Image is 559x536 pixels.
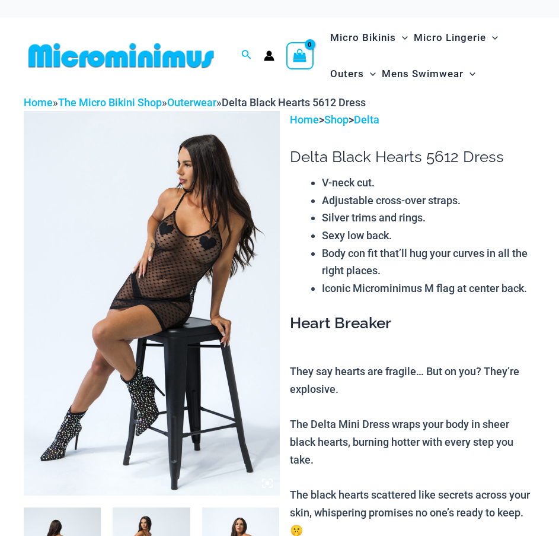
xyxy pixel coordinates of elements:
[396,23,408,53] span: Menu Toggle
[24,42,219,69] img: MM SHOP LOGO FLAT
[322,245,535,280] li: Body con fit that’ll hug your curves in all the right places.
[322,280,535,297] li: Iconic Microminimus M flag at center back.
[327,20,411,56] a: Micro BikinisMenu ToggleMenu Toggle
[324,113,349,126] a: Shop
[24,96,366,109] span: » » »
[464,59,475,89] span: Menu Toggle
[322,209,535,227] li: Silver trims and rings.
[222,96,366,109] span: Delta Black Hearts 5612 Dress
[382,59,464,89] span: Mens Swimwear
[264,50,274,61] a: Account icon link
[167,96,216,109] a: Outerwear
[325,18,535,94] nav: Site Navigation
[241,48,252,63] a: Search icon link
[24,96,53,109] a: Home
[290,313,535,334] h3: Heart Breaker
[322,192,535,210] li: Adjustable cross-over straps.
[330,59,364,89] span: Outers
[24,111,280,495] img: Delta Black Hearts 5612 Dress
[290,148,535,166] h1: Delta Black Hearts 5612 Dress
[414,23,486,53] span: Micro Lingerie
[364,59,376,89] span: Menu Toggle
[411,20,501,56] a: Micro LingerieMenu ToggleMenu Toggle
[58,96,162,109] a: The Micro Bikini Shop
[379,56,478,92] a: Mens SwimwearMenu ToggleMenu Toggle
[290,113,319,126] a: Home
[290,111,535,129] p: > >
[322,227,535,245] li: Sexy low back.
[322,174,535,192] li: V-neck cut.
[486,23,498,53] span: Menu Toggle
[330,23,396,53] span: Micro Bikinis
[286,42,314,69] a: View Shopping Cart, empty
[354,113,379,126] a: Delta
[327,56,379,92] a: OutersMenu ToggleMenu Toggle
